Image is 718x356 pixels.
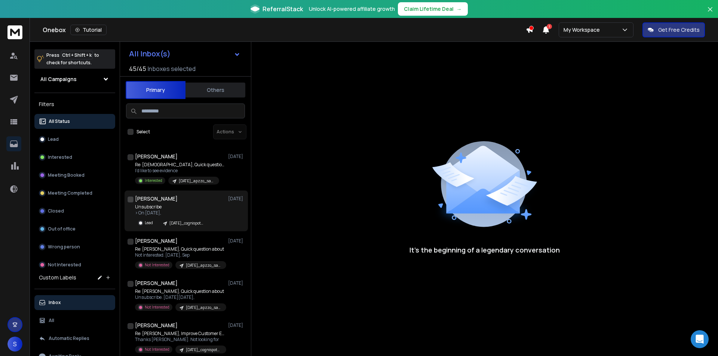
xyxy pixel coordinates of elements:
button: Wrong person [34,239,115,254]
p: [DATE] [228,280,245,286]
p: Meeting Booked [48,172,85,178]
button: Inbox [34,295,115,310]
p: Unlock AI-powered affiliate growth [309,5,395,13]
button: Primary [126,81,185,99]
p: Re: [PERSON_NAME], Quick question about [135,246,225,252]
h3: Filters [34,99,115,109]
p: Unsubscribe [135,204,210,210]
div: Open Intercom Messenger [691,330,709,348]
button: Meeting Completed [34,186,115,201]
p: Interested [48,154,72,160]
button: Get Free Credits [642,22,705,37]
p: Interested [145,178,162,183]
p: Automatic Replies [49,335,89,341]
p: Meeting Completed [48,190,92,196]
button: Out of office [34,222,115,236]
p: [DATE] [228,322,245,328]
span: 45 / 45 [129,64,146,73]
div: Onebox [43,25,526,35]
p: Unsubscribe. [DATE][DATE], [135,294,225,300]
p: Lead [145,220,153,226]
button: Close banner [705,4,715,22]
p: Press to check for shortcuts. [46,52,99,66]
p: Not Interested [145,262,169,268]
p: I’d like to see evidence [135,168,225,174]
button: Meeting Booked [34,168,115,183]
p: Re: [DEMOGRAPHIC_DATA], Quick question about [135,162,225,168]
button: Closed [34,204,115,219]
p: Not Interested [145,304,169,310]
button: Claim Lifetime Deal→ [398,2,468,16]
h3: Custom Labels [39,274,76,281]
p: [DATE] [228,196,245,202]
p: Get Free Credits [658,26,700,34]
p: Not Interested [145,347,169,352]
span: Ctrl + Shift + k [61,51,93,59]
button: All [34,313,115,328]
button: S [7,337,22,352]
button: Automatic Replies [34,331,115,346]
p: Not interested. [DATE], Sep [135,252,225,258]
h3: Inboxes selected [148,64,196,73]
p: [DATE]_apzzo_sa_wk40_29092025 [186,305,222,310]
p: Thanks [PERSON_NAME]. Not looking for [135,337,225,343]
button: Others [185,82,245,98]
p: Closed [48,208,64,214]
h1: [PERSON_NAME] [135,153,178,160]
button: Interested [34,150,115,165]
h1: [PERSON_NAME] [135,279,178,287]
p: My Workspace [564,26,603,34]
h1: All Campaigns [40,75,77,83]
label: Select [136,129,150,135]
p: Not Interested [48,262,81,268]
p: Lead [48,136,59,142]
h1: All Inbox(s) [129,50,171,58]
button: Lead [34,132,115,147]
p: All Status [49,118,70,124]
h1: [PERSON_NAME] [135,195,178,202]
p: [DATE]_apzzo_sa_wk40_29092025 [186,263,222,268]
span: 1 [547,24,552,29]
button: All Campaigns [34,72,115,87]
p: [DATE] [228,238,245,244]
p: Inbox [49,300,61,306]
p: Re: [PERSON_NAME], Quick question about [135,288,225,294]
p: [DATE]_apzzo_sa_wk40_30092025 [179,178,215,184]
p: [DATE]_cognispot_shopify_ind_23092025 [186,347,222,353]
h1: [PERSON_NAME] [135,237,178,245]
span: → [457,5,462,13]
button: Not Interested [34,257,115,272]
h1: [PERSON_NAME] [135,322,178,329]
p: [DATE]_cognispot_wordpress_ind_29092025 [169,220,205,226]
p: > On [DATE], [135,210,210,216]
button: All Inbox(s) [123,46,246,61]
p: Out of office [48,226,76,232]
button: All Status [34,114,115,129]
button: Tutorial [70,25,107,35]
span: ReferralStack [263,4,303,13]
p: [DATE] [228,154,245,160]
p: All [49,318,54,324]
p: Wrong person [48,244,80,250]
p: It’s the beginning of a legendary conversation [409,245,560,255]
p: Re: [PERSON_NAME], Improve Customer Engagement [135,331,225,337]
